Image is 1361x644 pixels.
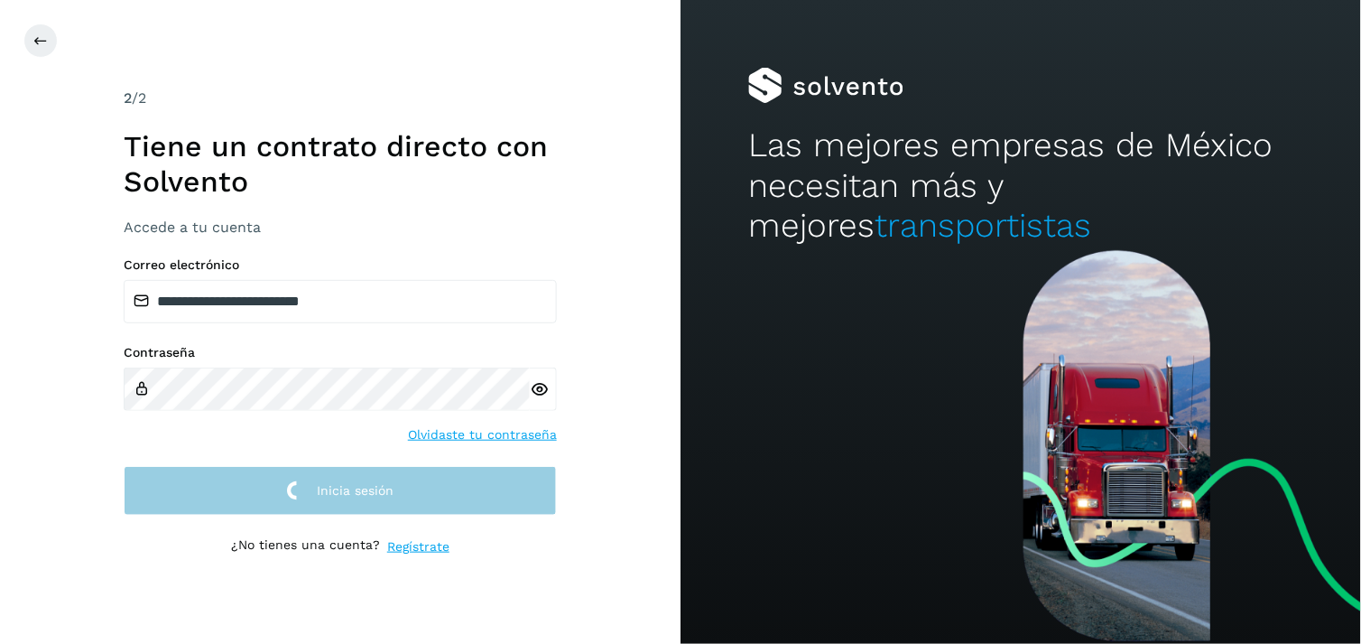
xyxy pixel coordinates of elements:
[317,484,393,497] span: Inicia sesión
[124,345,557,360] label: Contraseña
[124,89,132,107] span: 2
[875,206,1091,245] span: transportistas
[748,126,1292,246] h2: Las mejores empresas de México necesitan más y mejores
[387,537,449,556] a: Regístrate
[231,537,380,556] p: ¿No tienes una cuenta?
[124,466,557,516] button: Inicia sesión
[124,257,557,273] label: Correo electrónico
[408,425,557,444] a: Olvidaste tu contraseña
[124,219,557,236] h3: Accede a tu cuenta
[124,88,557,109] div: /2
[124,129,557,199] h1: Tiene un contrato directo con Solvento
